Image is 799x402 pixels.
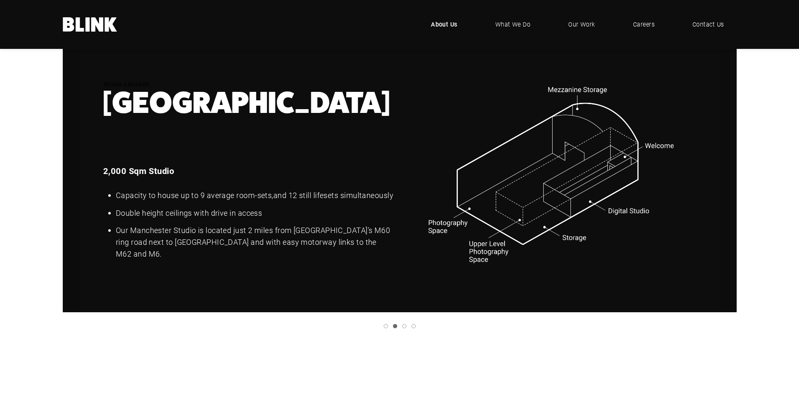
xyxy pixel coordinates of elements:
[402,324,406,328] a: Slide 3
[556,12,608,37] a: Our Work
[103,164,394,177] h3: 2,000 Sqm Studio
[103,90,394,116] h1: [GEOGRAPHIC_DATA]
[273,190,323,200] nobr: and 12 still life
[103,80,150,88] span: Studio Location
[720,38,737,312] a: Next slide
[418,12,470,37] a: About Us
[63,17,118,32] a: Home
[483,12,543,37] a: What We Do
[495,20,531,29] span: What We Do
[633,20,655,29] span: Careers
[103,207,394,219] li: Double height ceilings with drive in access
[431,20,457,29] span: About Us
[63,38,737,312] li: 2 of 4
[412,324,416,328] a: Slide 4
[680,12,737,37] a: Contact Us
[384,324,388,328] a: Slide 1
[568,20,595,29] span: Our Work
[393,324,397,328] a: Slide 2
[620,12,667,37] a: Careers
[406,78,696,272] img: Manchester
[692,20,724,29] span: Contact Us
[63,38,80,312] a: Previous slide
[103,225,394,260] li: Our Manchester Studio is located just 2 miles from [GEOGRAPHIC_DATA]’s M60 ring road next to [GEO...
[103,190,394,201] li: Capacity to house up to 9 average room-sets, sets simultaneously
